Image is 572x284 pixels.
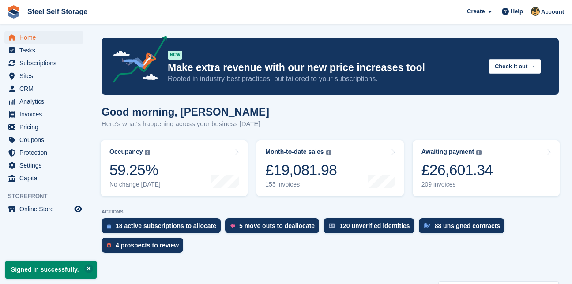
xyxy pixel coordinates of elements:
[109,181,161,188] div: No change [DATE]
[239,222,315,229] div: 5 move outs to deallocate
[4,82,83,95] a: menu
[145,150,150,155] img: icon-info-grey-7440780725fd019a000dd9b08b2336e03edf1995a4989e88bcd33f0948082b44.svg
[4,44,83,56] a: menu
[19,31,72,44] span: Home
[324,218,419,238] a: 120 unverified identities
[326,150,331,155] img: icon-info-grey-7440780725fd019a000dd9b08b2336e03edf1995a4989e88bcd33f0948082b44.svg
[19,172,72,184] span: Capital
[102,119,269,129] p: Here's what's happening across your business [DATE]
[7,5,20,19] img: stora-icon-8386f47178a22dfd0bd8f6a31ec36ba5ce8667c1dd55bd0f319d3a0aa187defe.svg
[4,146,83,159] a: menu
[107,223,111,229] img: active_subscription_to_allocate_icon-d502201f5373d7db506a760aba3b589e785aa758c864c3986d89f69b8ff3...
[102,238,188,257] a: 4 prospects to review
[24,4,91,19] a: Steel Self Storage
[421,148,474,156] div: Awaiting payment
[511,7,523,16] span: Help
[19,95,72,108] span: Analytics
[168,51,182,60] div: NEW
[107,243,111,248] img: prospect-51fa495bee0391a8d652442698ab0144808aea92771e9ea1ae160a38d050c398.svg
[419,218,509,238] a: 88 unsigned contracts
[102,106,269,118] h1: Good morning, [PERSON_NAME]
[4,70,83,82] a: menu
[102,209,559,215] p: ACTIONS
[109,161,161,179] div: 59.25%
[4,134,83,146] a: menu
[19,108,72,120] span: Invoices
[421,181,493,188] div: 209 invoices
[256,140,403,196] a: Month-to-date sales £19,081.98 155 invoices
[4,159,83,172] a: menu
[109,148,143,156] div: Occupancy
[4,172,83,184] a: menu
[265,148,324,156] div: Month-to-date sales
[168,74,482,84] p: Rooted in industry best practices, but tailored to your subscriptions.
[424,223,430,228] img: contract_signature_icon-13c848040528278c33f63329250d36e43548de30e8caae1d1a13099fd9432cc5.svg
[116,222,216,229] div: 18 active subscriptions to allocate
[413,140,560,196] a: Awaiting payment £26,601.34 209 invoices
[8,192,88,201] span: Storefront
[339,222,410,229] div: 120 unverified identities
[105,36,167,86] img: price-adjustments-announcement-icon-8257ccfd72463d97f412b2fc003d46551f7dbcb40ab6d574587a9cd5c0d94...
[531,7,540,16] img: James Steel
[19,57,72,69] span: Subscriptions
[4,203,83,215] a: menu
[476,150,482,155] img: icon-info-grey-7440780725fd019a000dd9b08b2336e03edf1995a4989e88bcd33f0948082b44.svg
[19,159,72,172] span: Settings
[4,57,83,69] a: menu
[4,121,83,133] a: menu
[101,140,248,196] a: Occupancy 59.25% No change [DATE]
[19,44,72,56] span: Tasks
[19,203,72,215] span: Online Store
[5,261,97,279] p: Signed in successfully.
[4,95,83,108] a: menu
[116,242,179,249] div: 4 prospects to review
[467,7,485,16] span: Create
[435,222,500,229] div: 88 unsigned contracts
[4,31,83,44] a: menu
[19,121,72,133] span: Pricing
[19,134,72,146] span: Coupons
[19,82,72,95] span: CRM
[541,7,564,16] span: Account
[73,204,83,214] a: Preview store
[102,218,225,238] a: 18 active subscriptions to allocate
[265,181,337,188] div: 155 invoices
[329,223,335,228] img: verify_identity-adf6edd0f0f0b5bbfe63781bf79b02c33cf7c696d77639b501bdc392416b5a36.svg
[225,218,324,238] a: 5 move outs to deallocate
[421,161,493,179] div: £26,601.34
[19,146,72,159] span: Protection
[168,61,482,74] p: Make extra revenue with our new price increases tool
[4,108,83,120] a: menu
[19,70,72,82] span: Sites
[265,161,337,179] div: £19,081.98
[489,59,541,74] button: Check it out →
[230,223,235,228] img: move_outs_to_deallocate_icon-f764333ba52eb49d3ac5e1228854f67142a1ed5810a6f6cc68b1a99e826820c5.svg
